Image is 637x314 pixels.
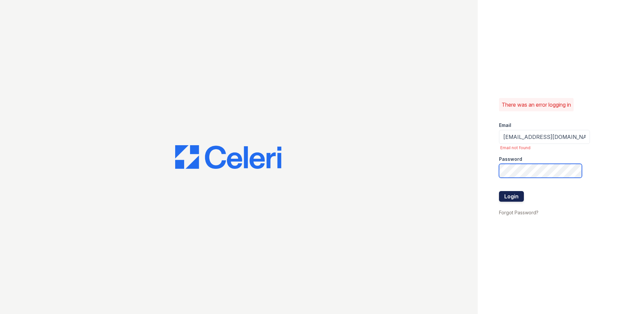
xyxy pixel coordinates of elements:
button: Login [499,191,524,202]
a: Forgot Password? [499,210,538,215]
label: Email [499,122,511,129]
label: Password [499,156,522,162]
img: CE_Logo_Blue-a8612792a0a2168367f1c8372b55b34899dd931a85d93a1a3d3e32e68fde9ad4.png [175,145,281,169]
span: Email not found [500,145,590,151]
p: There was an error logging in [502,101,571,109]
